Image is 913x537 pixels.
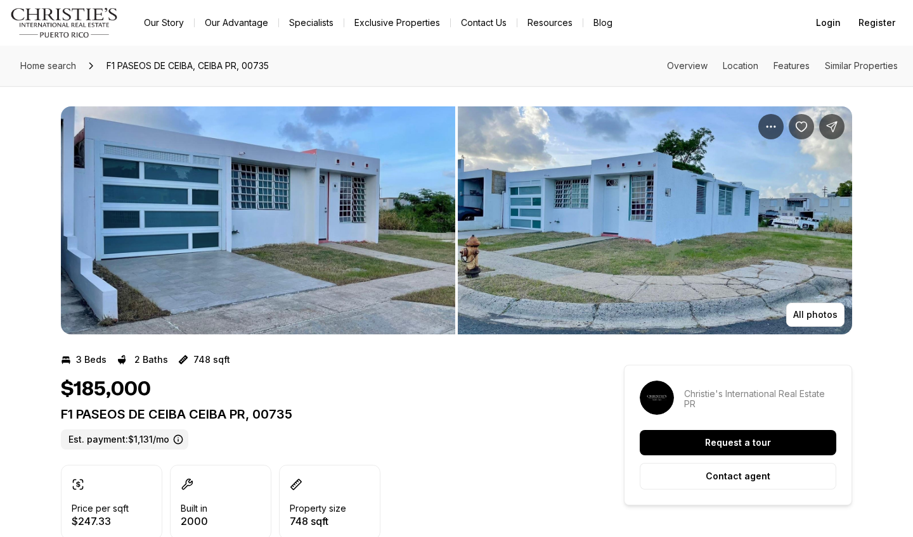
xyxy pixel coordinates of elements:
span: Login [816,18,841,28]
p: 2 Baths [134,355,168,365]
p: Request a tour [705,438,771,448]
a: Exclusive Properties [344,14,450,32]
p: 748 sqft [193,355,230,365]
li: 2 of 4 [458,106,852,334]
a: Specialists [279,14,344,32]
span: Home search [20,60,76,71]
a: Skip to: Location [723,60,758,71]
label: Est. payment: $1,131/mo [61,429,188,450]
button: Contact Us [451,14,517,32]
span: Register [858,18,895,28]
a: Skip to: Similar Properties [825,60,898,71]
p: Built in [181,503,207,514]
button: Login [808,10,848,35]
a: Home search [15,56,81,76]
p: 748 sqft [290,516,346,526]
button: Request a tour [640,430,836,455]
h1: $185,000 [61,377,151,401]
div: Listing Photos [61,106,852,334]
p: 2000 [181,516,208,526]
button: View image gallery [61,106,455,334]
button: Contact agent [640,463,836,490]
button: View image gallery [458,106,852,334]
li: 1 of 4 [61,106,455,334]
button: Share Property: F1 PASEOS DE CEIBA [819,114,845,139]
a: Blog [583,14,623,32]
p: F1 PASEOS DE CEIBA CEIBA PR, 00735 [61,407,578,422]
a: Resources [517,14,583,32]
button: Property options [758,114,784,139]
a: Skip to: Overview [667,60,708,71]
span: F1 PASEOS DE CEIBA, CEIBA PR, 00735 [101,56,274,76]
a: Our Story [134,14,194,32]
p: Price per sqft [72,503,129,514]
a: Our Advantage [195,14,278,32]
button: Register [851,10,903,35]
p: Property size [290,503,346,514]
p: $247.33 [72,516,129,526]
img: logo [10,8,119,38]
p: Christie's International Real Estate PR [684,389,836,409]
p: 3 Beds [76,355,107,365]
button: All photos [786,303,845,327]
button: Save Property: F1 PASEOS DE CEIBA [789,114,814,139]
a: Skip to: Features [774,60,810,71]
nav: Page section menu [667,61,898,71]
p: Contact agent [706,471,770,481]
p: All photos [793,310,838,320]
